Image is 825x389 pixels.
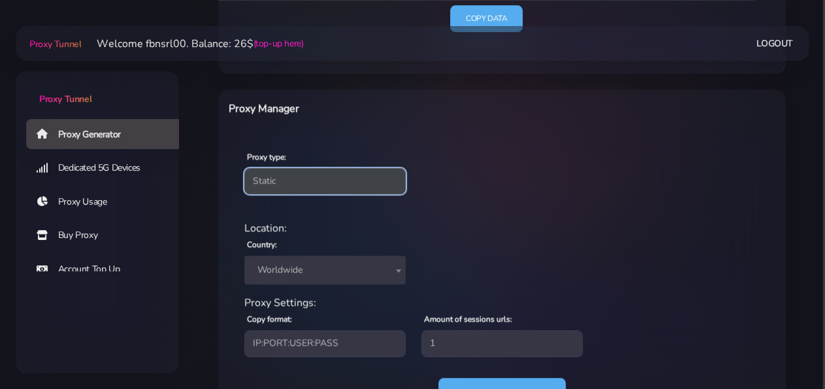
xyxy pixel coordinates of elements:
[247,151,286,163] label: Proxy type:
[39,93,91,105] span: Proxy Tunnel
[247,313,292,325] label: Copy format:
[424,313,512,325] label: Amount of sessions urls:
[450,5,523,32] a: Copy data
[16,71,179,106] a: Proxy Tunnel
[26,220,189,250] a: Buy Proxy
[26,119,189,149] a: Proxy Generator
[756,31,793,56] a: Logout
[252,261,398,279] span: Worldwide
[26,254,189,284] a: Account Top Up
[81,36,303,52] li: Welcome fbnsrl00. Balance: 26$
[29,38,81,50] span: Proxy Tunnel
[253,37,303,50] a: (top-up here)
[236,295,768,311] div: Proxy Settings:
[244,256,406,284] span: Worldwide
[762,326,809,373] iframe: Webchat Widget
[26,187,189,217] a: Proxy Usage
[27,33,81,54] a: Proxy Tunnel
[229,100,541,117] h6: Proxy Manager
[26,153,189,183] a: Dedicated 5G Devices
[236,220,768,236] div: Location:
[247,239,277,250] label: Country:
